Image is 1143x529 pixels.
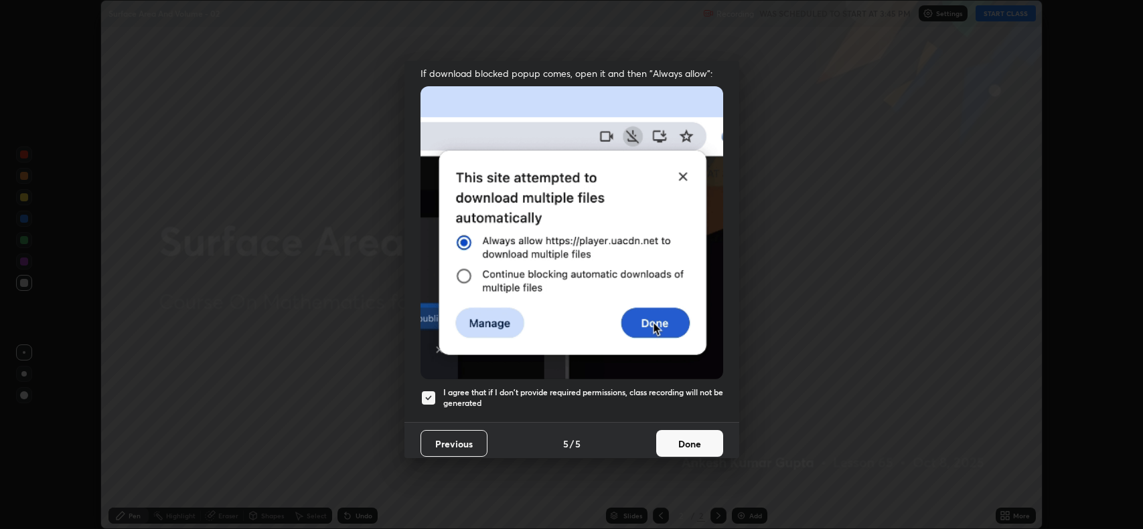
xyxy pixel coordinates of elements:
h4: / [570,437,574,451]
button: Done [656,430,723,457]
h4: 5 [563,437,568,451]
h4: 5 [575,437,581,451]
span: If download blocked popup comes, open it and then "Always allow": [421,67,723,80]
button: Previous [421,430,487,457]
img: downloads-permission-blocked.gif [421,86,723,379]
h5: I agree that if I don't provide required permissions, class recording will not be generated [443,387,723,408]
